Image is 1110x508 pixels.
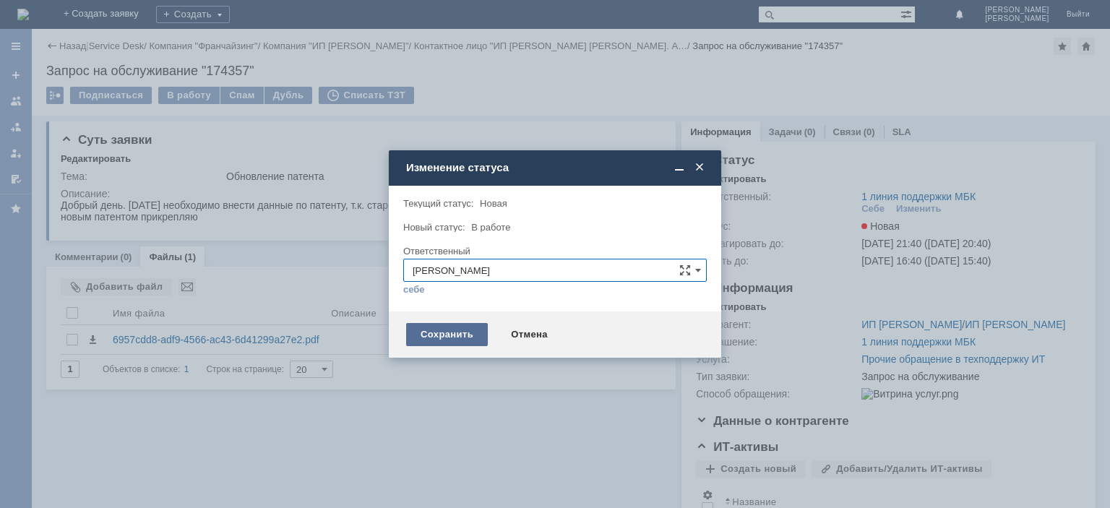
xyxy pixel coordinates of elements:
label: Текущий статус: [403,198,473,209]
span: Новая [480,198,507,209]
span: Закрыть [692,161,707,174]
span: В работе [471,222,510,233]
a: себе [403,284,425,296]
div: Изменение статуса [406,161,707,174]
span: Свернуть (Ctrl + M) [672,161,687,174]
span: Сложная форма [679,264,691,276]
div: Ответственный [403,246,704,256]
label: Новый статус: [403,222,465,233]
